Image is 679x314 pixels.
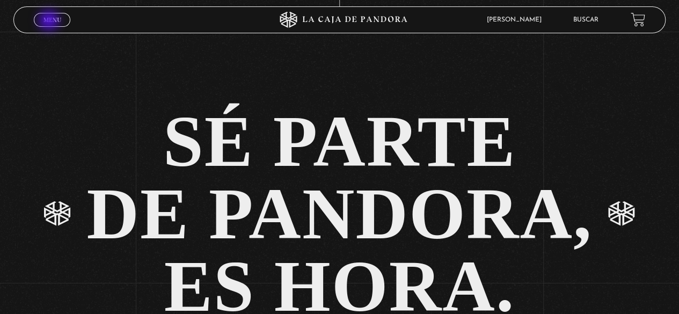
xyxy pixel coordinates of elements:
a: View your shopping cart [631,12,645,27]
span: Cerrar [40,25,65,33]
a: Buscar [573,17,598,23]
span: [PERSON_NAME] [481,17,552,23]
span: Menu [43,17,61,23]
